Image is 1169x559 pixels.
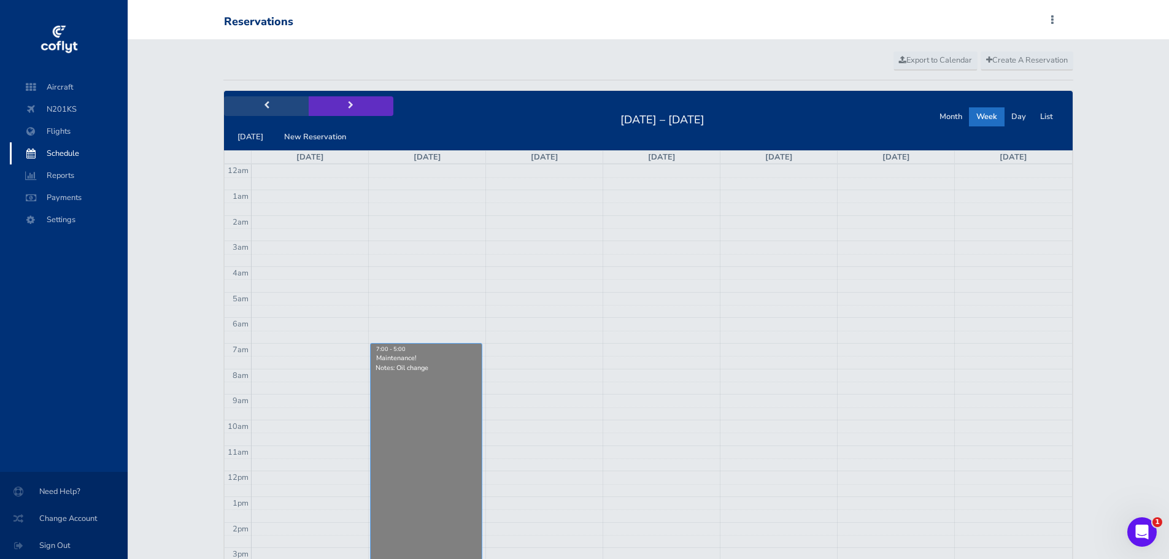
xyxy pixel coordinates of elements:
a: Create A Reservation [981,52,1073,70]
span: 7am [233,344,249,355]
span: Flights [22,120,115,142]
button: [DATE] [230,128,271,147]
span: 1am [233,191,249,202]
img: coflyt logo [39,21,79,58]
span: Schedule [22,142,115,164]
button: List [1033,107,1060,126]
div: Reservations [224,15,293,29]
span: 5am [233,293,249,304]
a: [DATE] [648,152,676,163]
h2: [DATE] – [DATE] [613,110,712,127]
span: 2pm [233,523,249,534]
span: 8am [233,370,249,381]
span: Create A Reservation [986,55,1068,66]
button: Day [1004,107,1033,126]
span: Settings [22,209,115,231]
a: [DATE] [531,152,558,163]
span: N201KS [22,98,115,120]
span: Payments [22,187,115,209]
span: 9am [233,395,249,406]
span: 7:00 - 5:00 [376,345,406,353]
span: 4am [233,268,249,279]
a: Export to Calendar [893,52,978,70]
button: New Reservation [277,128,353,147]
button: Month [932,107,970,126]
a: [DATE] [882,152,910,163]
button: next [309,96,393,115]
span: 3am [233,242,249,253]
span: 12am [228,165,249,176]
span: 11am [228,447,249,458]
span: Sign Out [15,534,113,557]
span: 2am [233,217,249,228]
p: Notes: Oil change [376,363,477,372]
button: Week [969,107,1005,126]
span: 10am [228,421,249,432]
span: 1pm [233,498,249,509]
span: 6am [233,318,249,330]
a: [DATE] [414,152,441,163]
a: [DATE] [1000,152,1027,163]
a: [DATE] [765,152,793,163]
span: 1 [1152,517,1162,527]
button: prev [224,96,309,115]
span: 12pm [228,472,249,483]
span: Export to Calendar [899,55,972,66]
span: Need Help? [15,480,113,503]
a: [DATE] [296,152,324,163]
span: Change Account [15,507,113,530]
span: Reports [22,164,115,187]
div: Maintenance! [376,353,477,363]
iframe: Intercom live chat [1127,517,1157,547]
span: Aircraft [22,76,115,98]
